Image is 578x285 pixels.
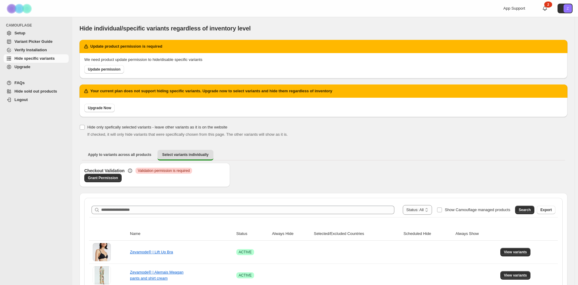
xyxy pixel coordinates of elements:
span: Variant Picker Guide [14,39,52,44]
text: Z [567,7,569,10]
img: Zevamode® | Lift Up Bra [93,243,111,261]
span: Avatar with initials Z [564,4,572,13]
span: We need product update permission to hide/disable specific variants [84,57,202,62]
div: 2 [544,2,552,8]
th: Selected/Excluded Countries [312,227,402,241]
span: Hide individual/specific variants regardless of inventory level [79,25,251,32]
h2: Your current plan does not support hiding specific variants. Upgrade now to select variants and h... [90,88,332,94]
span: Logout [14,97,28,102]
button: Apply to variants across all products [83,150,156,160]
a: Variant Picker Guide [4,37,69,46]
span: Search [519,207,531,212]
span: Grant Permission [88,176,118,180]
span: View variants [504,250,527,255]
span: If checked, it will only hide variants that were specifically chosen from this page. The other va... [87,132,288,137]
img: Camouflage [5,0,35,17]
span: Show Camouflage managed products [445,207,510,212]
button: Export [537,206,555,214]
a: Update permission [84,65,124,74]
a: Grant Permission [84,174,122,182]
button: Avatar with initials Z [558,4,573,13]
button: Select variants individually [157,150,213,160]
a: Upgrade [4,63,69,71]
span: Verify Installation [14,48,47,52]
span: ACTIVE [239,273,252,278]
a: Zevamode® | Alemais Meagan pants and shirt cream [130,270,184,280]
th: Scheduled Hide [402,227,454,241]
a: Setup [4,29,69,37]
span: Export [540,207,552,212]
a: FAQs [4,79,69,87]
span: CAMOUFLAGE [6,23,69,28]
a: Verify Installation [4,46,69,54]
span: Hide sold out products [14,89,57,93]
a: Hide sold out products [4,87,69,96]
span: Update permission [88,67,120,72]
span: Apply to variants across all products [88,152,151,157]
h2: Update product permission is required [90,43,162,49]
a: Upgrade Now [84,104,115,112]
span: Upgrade Now [88,106,111,110]
span: Hide specific variants [14,56,55,61]
span: App Support [503,6,525,11]
th: Name [128,227,235,241]
a: 2 [542,5,548,11]
span: FAQs [14,81,25,85]
th: Always Show [454,227,499,241]
a: Zevamode® | Lift Up Bra [130,250,173,254]
span: Setup [14,31,25,35]
th: Always Hide [270,227,312,241]
button: View variants [500,271,531,280]
span: View variants [504,273,527,278]
a: Logout [4,96,69,104]
span: ACTIVE [239,250,252,255]
a: Hide specific variants [4,54,69,63]
span: Hide only spefically selected variants - leave other variants as it is on the website [87,125,227,129]
h3: Checkout Validation [84,168,125,174]
th: Status [235,227,270,241]
span: Select variants individually [162,152,209,157]
span: Upgrade [14,65,30,69]
span: Validation permission is required [138,168,190,173]
button: View variants [500,248,531,256]
button: Search [515,206,534,214]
